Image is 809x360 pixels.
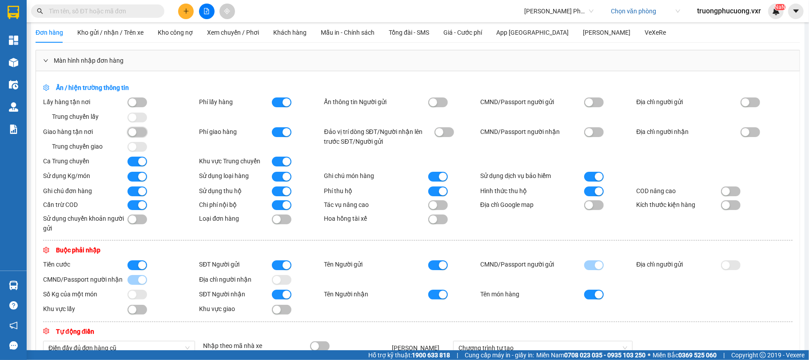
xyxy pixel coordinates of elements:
[43,328,94,335] span: Tự động điền
[324,186,428,196] div: Phí thu hộ
[37,8,43,14] span: search
[158,28,193,37] div: Kho công nợ
[43,247,100,254] span: Buộc phải nhập
[324,97,428,107] div: Ẩn thông tin Người gửi
[36,50,800,71] div: Màn hình nhập đơn hàng
[224,8,230,14] span: aim
[324,171,428,181] div: Ghi chú món hàng
[637,200,721,210] div: Kích thước kiện hàng
[772,7,780,15] img: icon-new-feature
[199,171,272,181] div: Sử dụng loại hàng
[645,28,666,37] div: VeXeRe
[637,127,741,137] div: Địa chỉ người nhận
[77,29,143,36] span: Kho gửi / nhận / Trên xe
[43,127,128,137] div: Giao hàng tận nơi
[199,214,272,223] div: Loại đơn hàng
[480,186,584,196] div: Hình thức thu hộ
[199,156,272,166] div: Khu vực Trung chuyển
[524,4,594,18] span: Trang Ngọc Phát
[678,352,717,359] strong: 0369 525 060
[43,200,128,210] div: Cấn trừ COD
[199,4,215,19] button: file-add
[324,127,428,146] div: Đảo vị trí dòng SĐT/Người nhận lên trước SĐT/Người gửi
[690,5,768,16] span: truongphucuong.vxr
[637,186,721,196] div: COD nâng cao
[273,28,307,37] div: Khách hàng
[321,29,375,36] span: Mẫu in - Chính sách
[457,350,458,360] span: |
[788,4,804,19] button: caret-down
[480,97,584,107] div: CMND/Passport người gửi
[760,352,766,358] span: copyright
[219,4,235,19] button: aim
[43,58,48,63] span: right
[207,29,259,36] span: Xem chuyến / Phơi
[43,289,128,299] div: Số Kg của một món
[9,80,18,89] img: warehouse-icon
[199,304,272,314] div: Khu vực giao
[200,341,307,351] div: Nhập theo mã nhà xe
[43,142,128,151] div: Trung chuyển giao
[792,7,800,15] span: caret-down
[480,289,584,299] div: Tên món hàng
[43,275,128,284] div: CMND/Passport người nhận
[324,200,428,210] div: Tác vụ nâng cao
[43,112,128,121] div: Trung chuyển lấy
[199,127,272,137] div: Phí giao hàng
[564,352,646,359] strong: 0708 023 035 - 0935 103 250
[536,350,646,360] span: Miền Nam
[199,289,272,299] div: SĐT Người nhận
[43,83,355,93] div: Ẩn / hiện trường thông tin
[637,259,721,269] div: Địa chỉ người gửi
[412,352,450,359] strong: 1900 633 818
[43,156,128,166] div: Ca Trung chuyển
[199,259,272,269] div: SĐT Người gửi
[9,58,18,67] img: warehouse-icon
[199,97,272,107] div: Phí lấy hàng
[648,353,650,357] span: ⚪️
[480,259,584,269] div: CMND/Passport người gửi
[9,301,18,310] span: question-circle
[389,29,429,36] span: Tổng đài - SMS
[36,29,63,36] span: Đơn hàng
[368,350,450,360] span: Hỗ trợ kỹ thuật:
[43,328,49,334] span: setting
[480,200,584,210] div: Địa chỉ Google map
[43,171,128,181] div: Sử dụng Kg/món
[199,275,272,284] div: Địa chỉ người nhận
[9,36,18,45] img: dashboard-icon
[653,350,717,360] span: Miền Bắc
[43,259,128,269] div: Tiền cước
[480,171,584,181] div: Sử dụng dịch vụ bảo hiểm
[324,214,428,223] div: Hoa hồng tài xế
[583,28,630,37] div: [PERSON_NAME]
[43,247,49,253] span: setting
[199,186,272,196] div: Sử dụng thu hộ
[9,281,18,290] img: warehouse-icon
[392,344,439,352] span: [PERSON_NAME]
[9,125,18,134] img: solution-icon
[203,8,210,14] span: file-add
[199,200,272,210] div: Chi phí nội bộ
[637,97,741,107] div: Địa chỉ người gửi
[8,6,19,19] img: logo-vxr
[183,8,189,14] span: plus
[9,321,18,330] span: notification
[443,29,482,36] span: Giá - Cước phí
[43,85,49,91] span: setting
[49,6,154,16] input: Tìm tên, số ĐT hoặc mã đơn
[43,214,128,233] div: Sử dụng chuyển khoản người gửi
[43,186,128,196] div: Ghi chú đơn hàng
[48,341,190,355] span: Điền đầy đủ đơn hàng cũ
[178,4,194,19] button: plus
[465,350,534,360] span: Cung cấp máy in - giấy in:
[496,28,569,37] div: App [GEOGRAPHIC_DATA]
[324,289,428,299] div: Tên Người nhận
[9,102,18,112] img: warehouse-icon
[9,341,18,350] span: message
[723,350,725,360] span: |
[324,259,428,269] div: Tên Người gửi
[43,304,128,314] div: Khu vực lấy
[774,4,785,10] sup: NaN
[458,341,627,355] span: Chương trình tự tạo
